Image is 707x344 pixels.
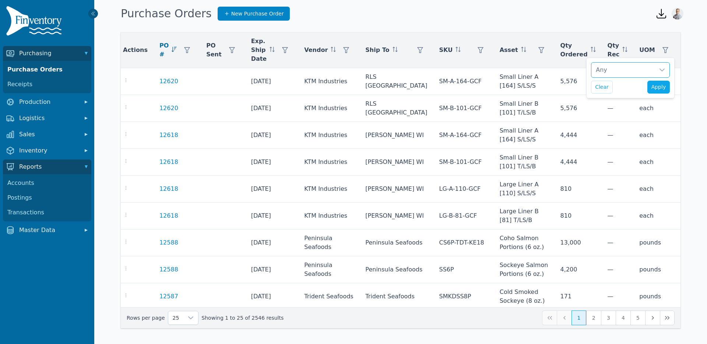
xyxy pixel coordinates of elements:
[159,104,178,113] a: 12620
[555,122,602,149] td: 4,444
[591,63,655,77] div: Any
[602,203,634,229] td: —
[602,176,634,203] td: —
[494,122,555,149] td: Small Liner A [164] S/LS/S
[555,149,602,176] td: 4,444
[3,127,91,142] button: Sales
[555,256,602,283] td: 4,200
[433,283,494,310] td: SMKDSS8P
[602,283,634,310] td: —
[4,205,90,220] a: Transactions
[602,229,634,256] td: —
[630,310,645,325] button: Page 5
[555,95,602,122] td: 5,576
[433,122,494,149] td: SM-A-164-GCF
[3,111,91,126] button: Logistics
[555,203,602,229] td: 810
[494,176,555,203] td: Large Liner A [110] S/LS/S
[672,8,683,20] img: Joshua Benton
[602,122,634,149] td: —
[6,6,65,39] img: Finventory
[206,41,221,59] span: PO Sent
[245,122,299,149] td: [DATE]
[159,131,178,140] a: 12618
[298,229,359,256] td: Peninsula Seafoods
[245,229,299,256] td: [DATE]
[494,95,555,122] td: Small Liner B [101] T/LS/B
[633,203,679,229] td: each
[298,176,359,203] td: KTM Industries
[439,46,453,55] span: SKU
[123,46,148,55] span: Actions
[500,46,518,55] span: Asset
[639,46,655,55] span: UOM
[245,95,299,122] td: [DATE]
[633,229,679,256] td: pounds
[494,283,555,310] td: Cold Smoked Sockeye (8 oz.)
[633,176,679,203] td: each
[433,149,494,176] td: SM-B-101-GCF
[218,7,290,21] a: New Purchase Order
[3,95,91,109] button: Production
[359,203,433,229] td: [PERSON_NAME] WI
[245,256,299,283] td: [DATE]
[159,265,178,274] a: 12588
[359,229,433,256] td: Peninsula Seafoods
[359,256,433,283] td: Peninsula Seafoods
[494,68,555,95] td: Small Liner A [164] S/LS/S
[245,203,299,229] td: [DATE]
[159,292,178,301] a: 12587
[433,176,494,203] td: LG-A-110-GCF
[19,146,78,155] span: Inventory
[245,176,299,203] td: [DATE]
[494,149,555,176] td: Small Liner B [101] T/LS/B
[633,283,679,310] td: pounds
[3,143,91,158] button: Inventory
[633,95,679,122] td: each
[245,149,299,176] td: [DATE]
[586,310,601,325] button: Page 2
[4,176,90,190] a: Accounts
[359,68,433,95] td: RLS [GEOGRAPHIC_DATA]
[245,68,299,95] td: [DATE]
[560,41,588,59] span: Qty Ordered
[555,229,602,256] td: 13,000
[19,130,78,139] span: Sales
[647,81,670,94] button: Apply
[633,149,679,176] td: each
[555,68,602,95] td: 5,576
[304,46,328,55] span: Vendor
[3,159,91,174] button: Reports
[201,314,284,322] span: Showing 1 to 25 of 2546 results
[121,7,212,20] h1: Purchase Orders
[660,310,675,325] button: Last Page
[433,203,494,229] td: LG-B-81-GCF
[298,95,359,122] td: KTM Industries
[651,83,666,91] span: Apply
[298,68,359,95] td: KTM Industries
[4,77,90,92] a: Receipts
[602,95,634,122] td: —
[19,114,78,123] span: Logistics
[633,256,679,283] td: pounds
[298,203,359,229] td: KTM Industries
[365,46,389,55] span: Ship To
[608,41,620,59] span: Qty Rec
[3,223,91,238] button: Master Data
[433,95,494,122] td: SM-B-101-GCF
[602,149,634,176] td: —
[601,310,616,325] button: Page 3
[159,41,169,59] span: PO #
[633,122,679,149] td: each
[298,122,359,149] td: KTM Industries
[159,158,178,166] a: 12618
[555,283,602,310] td: 171
[159,77,178,86] a: 12620
[616,310,630,325] button: Page 4
[298,149,359,176] td: KTM Industries
[645,310,660,325] button: Next Page
[3,46,91,61] button: Purchasing
[4,190,90,205] a: Postings
[555,176,602,203] td: 810
[433,229,494,256] td: CS6P-TDT-KE18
